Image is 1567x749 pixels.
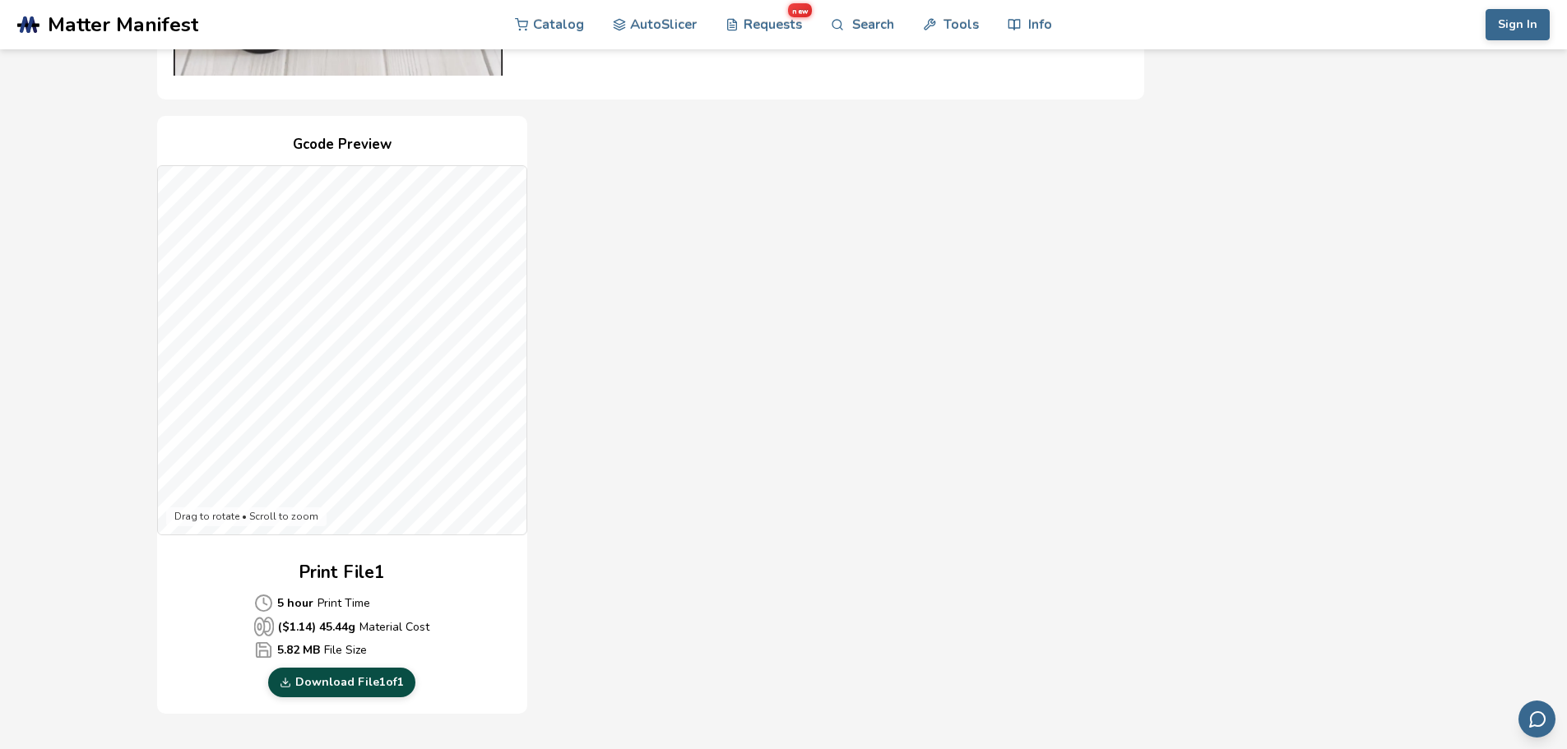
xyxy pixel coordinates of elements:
a: Download File1of1 [268,668,415,697]
button: Sign In [1486,9,1550,40]
h4: Gcode Preview [157,132,527,158]
span: Average Cost [254,594,273,613]
span: Average Cost [254,617,274,636]
b: 5.82 MB [277,641,320,659]
p: File Size [254,640,429,659]
h2: Print File 1 [299,560,385,585]
p: Material Cost [254,617,429,636]
b: 5 hour [277,594,313,612]
span: Matter Manifest [48,13,198,36]
span: Average Cost [254,640,273,659]
div: Drag to rotate • Scroll to zoom [166,507,327,527]
span: new [788,3,812,17]
button: Send feedback via email [1518,700,1555,737]
p: Print Time [254,594,429,613]
b: ($ 1.14 ) 45.44 g [278,618,355,636]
